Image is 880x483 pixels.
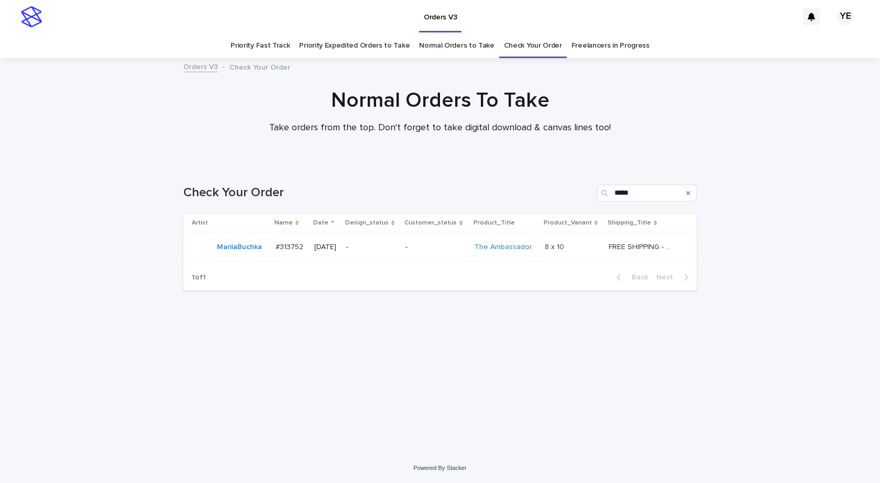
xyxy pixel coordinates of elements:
[183,88,697,113] h1: Normal Orders To Take
[183,60,218,72] a: Orders V3
[656,274,679,281] span: Next
[313,217,328,229] p: Date
[608,273,652,282] button: Back
[230,33,290,58] a: Priority Fast Track
[274,217,293,229] p: Name
[475,243,532,252] a: The Ambassador
[419,33,494,58] a: Normal Orders to Take
[183,185,593,200] h1: Check Your Order
[474,217,515,229] p: Product_Title
[405,243,466,252] p: -
[597,185,697,201] input: Search
[545,241,566,252] p: 8 x 10
[413,465,466,471] a: Powered By Stacker
[345,217,389,229] p: Design_status
[544,217,592,229] p: Product_Variant
[609,241,676,252] p: FREE SHIPPING - preview in 1-2 business days, after your approval delivery will take 5-10 b.d.
[404,217,457,229] p: Customer_status
[837,8,854,25] div: YE
[625,274,648,281] span: Back
[217,243,262,252] a: MariiaBuchka
[652,273,697,282] button: Next
[346,243,397,252] p: -
[230,122,650,134] p: Take orders from the top. Don't forget to take digital download & canvas lines too!
[183,232,697,262] tr: MariiaBuchka #313752#313752 [DATE]--The Ambassador 8 x 108 x 10 FREE SHIPPING - preview in 1-2 bu...
[183,265,214,290] p: 1 of 1
[314,243,338,252] p: [DATE]
[21,6,42,27] img: stacker-logo-s-only.png
[299,33,410,58] a: Priority Expedited Orders to Take
[504,33,562,58] a: Check Your Order
[192,217,208,229] p: Artist
[608,217,651,229] p: Shipping_Title
[229,61,290,72] p: Check Your Order
[571,33,650,58] a: Freelancers in Progress
[276,241,305,252] p: #313752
